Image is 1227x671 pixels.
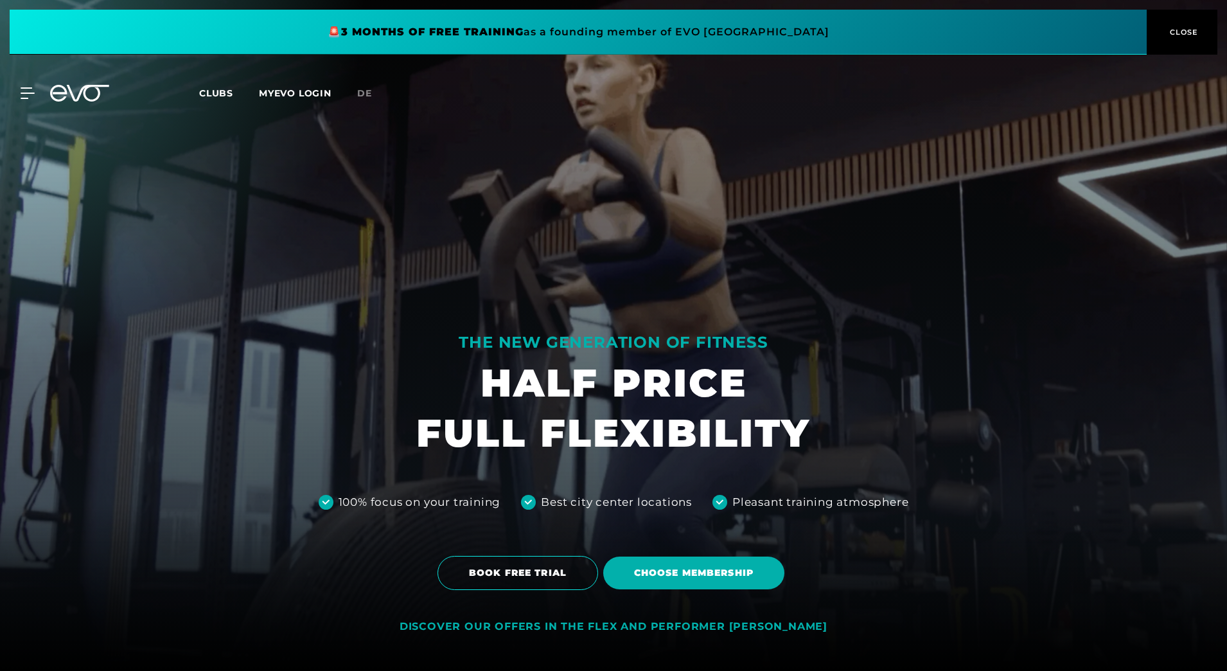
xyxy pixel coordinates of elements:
[634,566,754,580] span: Choose membership
[357,87,372,99] span: de
[1147,10,1217,55] button: CLOSE
[416,358,811,458] h1: HALF PRICE FULL FLEXIBILITY
[199,87,259,99] a: Clubs
[400,620,827,634] div: DISCOVER OUR OFFERS IN THE FLEX AND PERFORMER [PERSON_NAME]
[541,494,692,511] div: Best city center locations
[732,494,908,511] div: Pleasant training atmosphere
[259,87,331,99] a: MYEVO LOGIN
[603,547,790,599] a: Choose membership
[469,566,567,580] span: BOOK FREE TRIAL
[339,494,501,511] div: 100% focus on your training
[199,87,233,99] span: Clubs
[437,546,603,600] a: BOOK FREE TRIAL
[1167,26,1198,38] span: CLOSE
[416,332,811,353] div: THE NEW GENERATION OF FITNESS
[357,86,387,101] a: de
